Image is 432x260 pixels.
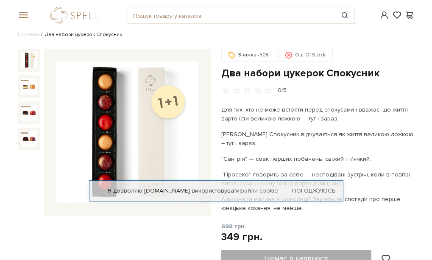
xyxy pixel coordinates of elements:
[221,154,415,163] p: "Сангрія" — смак перших побачень, свіжий і п’янкий.
[221,170,415,188] p: “Просеко” говорить за себе — несподівані зустрічі, коли в повітрі витає іскра, і цьому точно варт...
[21,78,37,95] img: Два набори цукерок Спокусник
[128,8,335,23] input: Пошук товару у каталозі
[221,230,262,243] div: 349 грн.
[240,187,278,194] a: файли cookie
[278,87,287,95] div: 0/5
[18,31,39,38] a: Головна
[50,7,103,24] a: logo
[89,187,343,195] div: Я дозволяю [DOMAIN_NAME] використовувати
[56,62,198,203] img: Два набори цукерок Спокусник
[278,49,333,62] div: Out Of Stock
[21,105,37,121] img: Два набори цукерок Спокусник
[292,187,335,195] a: Погоджуюсь
[21,131,37,147] img: Два набори цукерок Спокусник
[39,31,122,39] li: Два набори цукерок Спокусник
[335,8,354,23] button: Пошук товару у каталозі
[221,105,415,123] p: Для тих, хто не може встояти перед спокусами і вважає, що життя варто їсти великою ложкою — тут і...
[21,52,37,68] img: Два набори цукерок Спокусник
[221,130,415,148] p: [PERSON_NAME] Спокусник відчувається як життя великою ложкою – тут і зараз.
[221,195,415,212] p: А вишня та малина в шоколаді? Звучить як спогади про перше юнацьке кохання, не менше.
[221,223,246,230] span: 698 грн.
[221,49,276,62] div: Знижка -50%
[221,67,415,80] h1: Два набори цукерок Спокусник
